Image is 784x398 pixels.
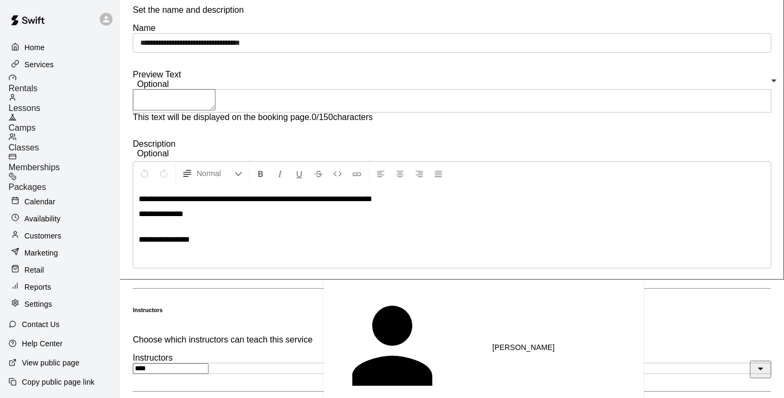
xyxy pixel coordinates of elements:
span: Normal [197,168,234,179]
p: Choose which instructors can teach this service [133,335,771,345]
p: Contact Us [22,319,60,330]
p: Help Center [22,338,62,349]
button: Close [750,361,771,378]
a: Availability [9,211,111,227]
label: Instructors [133,353,771,363]
button: Format Bold [252,164,270,183]
label: Name [133,23,771,33]
a: Calendar [9,194,111,210]
a: Customers [9,228,111,244]
p: Calendar [25,196,55,207]
a: Reports [9,279,111,295]
p: Set the name and description [133,5,771,15]
a: Home [9,39,111,55]
span: Memberships [9,163,60,172]
a: Rentals [9,74,120,93]
p: Home [25,42,45,53]
button: Format Italics [271,164,289,183]
button: Right Align [410,164,428,183]
span: Packages [9,182,46,192]
p: Services [25,59,54,70]
span: Classes [9,143,39,152]
a: Retail [9,262,111,278]
p: Settings [25,299,52,309]
span: Camps [9,123,36,132]
label: Preview Text [133,70,181,79]
a: Memberships [9,153,120,172]
p: View public page [22,357,79,368]
span: Lessons [9,104,41,113]
a: Settings [9,296,111,312]
p: Copy public page link [22,377,94,387]
p: Customers [25,230,61,241]
label: Description [133,139,175,148]
h6: Instructors [133,307,163,313]
button: Insert Code [329,164,347,183]
a: Marketing [9,245,111,261]
button: Justify Align [429,164,447,183]
p: Retail [25,265,44,275]
button: Undo [135,164,154,183]
button: Insert Link [348,164,366,183]
span: Optional [137,149,169,158]
a: Lessons [9,93,120,113]
a: Packages [9,172,120,192]
p: Marketing [25,248,58,258]
button: Format Underline [290,164,308,183]
p: Availability [25,213,61,224]
button: Formatting Options [178,164,247,183]
p: [PERSON_NAME] [492,342,555,353]
button: Center Align [391,164,409,183]
button: Format Strikethrough [309,164,327,183]
button: Left Align [372,164,390,183]
a: Camps [9,113,120,133]
span: Rentals [9,84,37,93]
span: This text will be displayed on the booking page. [133,113,311,122]
button: Redo [155,164,173,183]
a: Services [9,57,111,73]
p: Reports [25,282,51,292]
span: Optional [137,79,169,89]
a: Classes [9,133,120,153]
span: 0 / 150 characters [311,113,373,122]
